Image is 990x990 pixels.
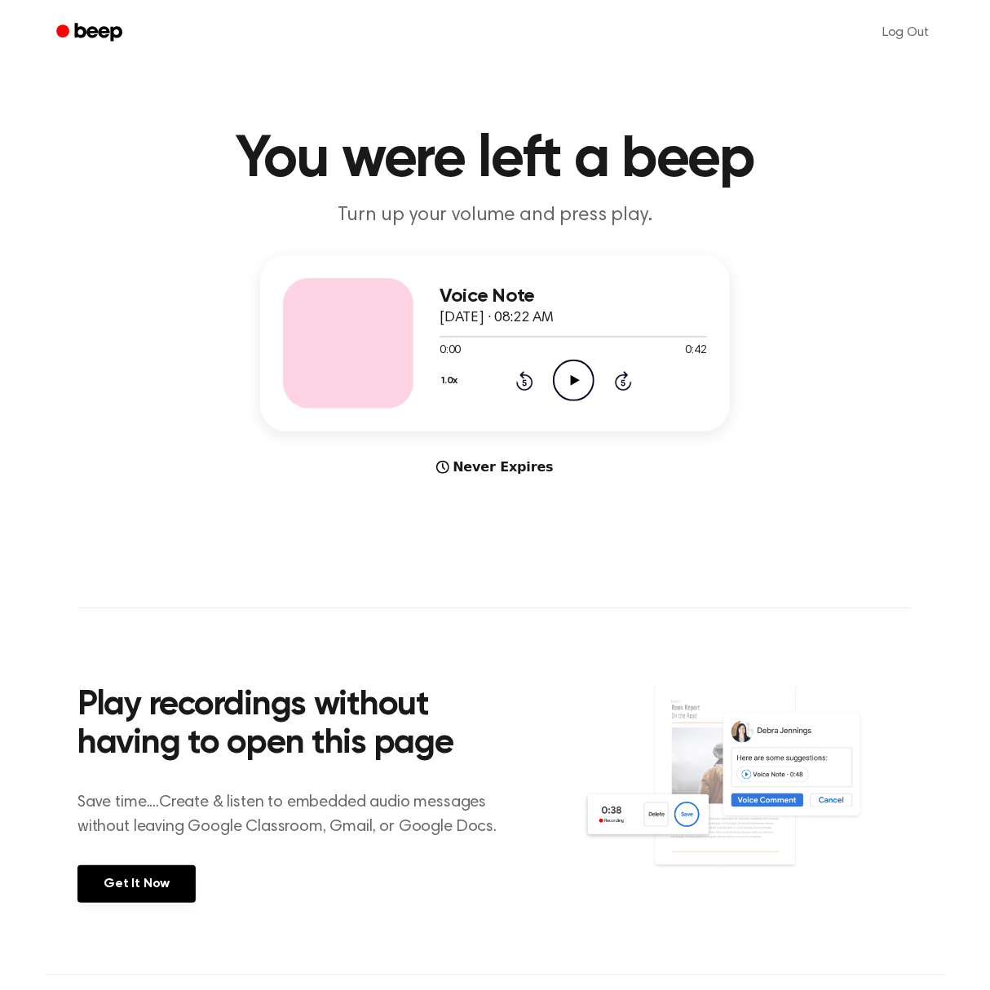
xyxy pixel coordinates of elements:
span: 0:00 [440,343,461,360]
p: Turn up your volume and press play. [182,202,808,229]
span: 0:42 [686,343,707,360]
a: Log Out [866,13,945,52]
a: Get It Now [77,865,196,903]
p: Save time....Create & listen to embedded audio messages without leaving Google Classroom, Gmail, ... [77,790,517,839]
span: [DATE] · 08:22 AM [440,311,554,325]
h2: Play recordings without having to open this page [77,687,517,764]
div: Never Expires [260,457,730,477]
button: 1.0x [440,367,464,395]
h1: You were left a beep [77,130,913,189]
a: Beep [45,17,137,49]
h3: Voice Note [440,285,707,307]
img: Voice Comments on Docs and Recording Widget [582,682,913,901]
